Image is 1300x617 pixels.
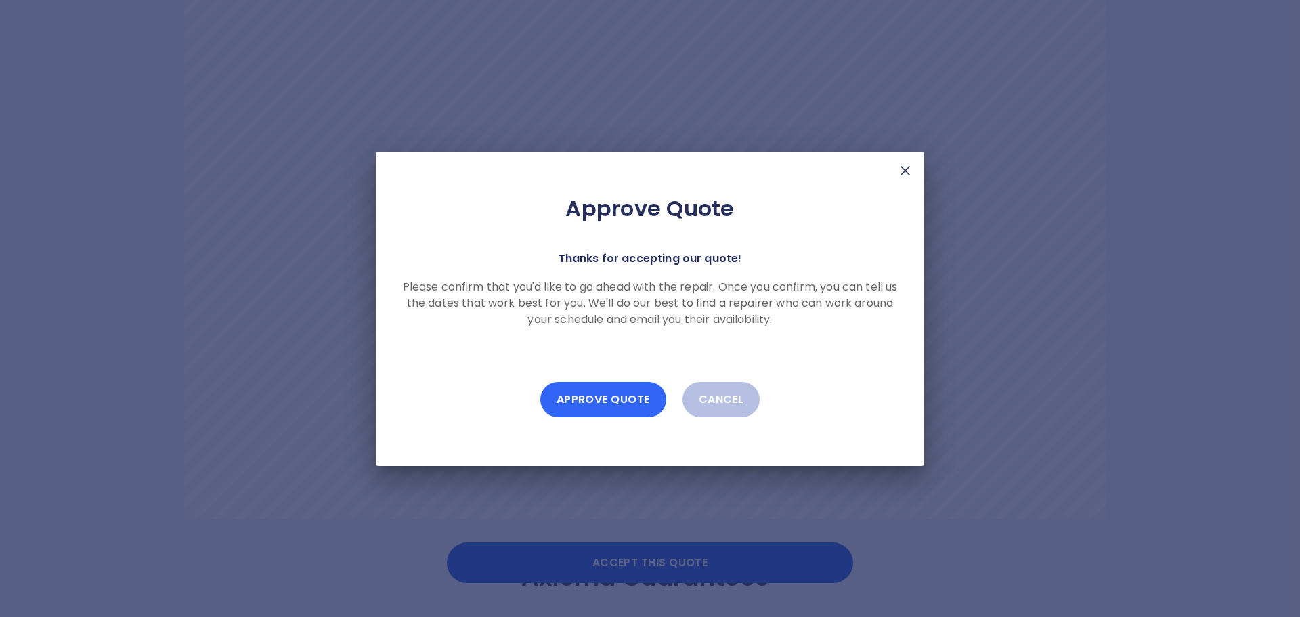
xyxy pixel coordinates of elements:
p: Thanks for accepting our quote! [559,249,742,268]
button: Cancel [682,382,760,417]
p: Please confirm that you'd like to go ahead with the repair. Once you confirm, you can tell us the... [397,279,903,328]
h2: Approve Quote [397,195,903,222]
img: X Mark [897,163,913,179]
button: Approve Quote [540,382,666,417]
